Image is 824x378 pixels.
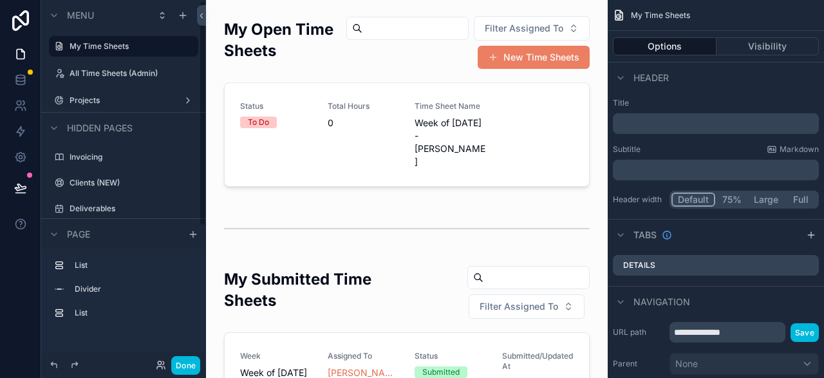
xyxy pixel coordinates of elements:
span: Tabs [633,229,657,241]
label: Clients (NEW) [70,178,191,188]
button: Save [791,323,819,342]
label: My Time Sheets [70,41,191,52]
span: Navigation [633,296,690,308]
span: Hidden pages [67,122,133,135]
button: Large [748,193,784,207]
label: Invoicing [70,152,191,162]
label: Subtitle [613,144,641,155]
label: Header width [613,194,664,205]
span: Markdown [780,144,819,155]
span: My Time Sheets [631,10,690,21]
label: List [75,308,188,318]
button: 75% [715,193,748,207]
div: scrollable content [613,160,819,180]
label: Title [613,98,819,108]
button: Visibility [716,37,819,55]
button: Default [671,193,715,207]
label: Details [623,260,655,270]
button: Done [171,356,200,375]
span: Menu [67,9,94,22]
label: Divider [75,284,188,294]
label: Projects [70,95,173,106]
label: List [75,260,188,270]
span: Header [633,71,669,84]
div: scrollable content [613,113,819,134]
div: scrollable content [41,249,206,336]
a: Markdown [767,144,819,155]
span: Page [67,228,90,241]
label: Deliverables [70,203,191,214]
button: Options [613,37,716,55]
label: All Time Sheets (Admin) [70,68,191,79]
label: URL path [613,327,664,337]
button: Full [784,193,817,207]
